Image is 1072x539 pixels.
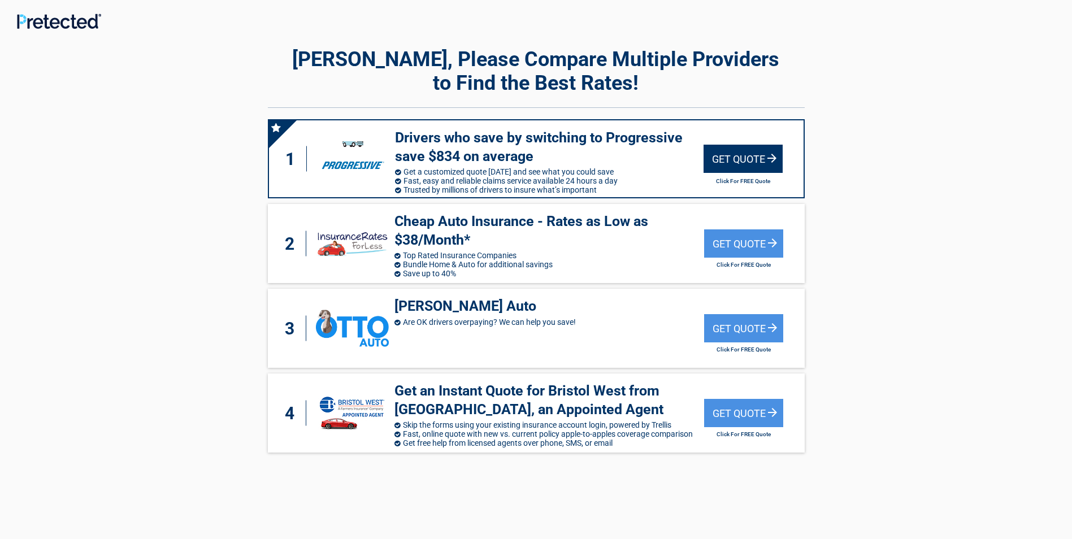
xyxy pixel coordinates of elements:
[704,399,783,427] div: Get Quote
[318,394,386,432] img: savvy's logo
[394,429,704,438] li: Fast, online quote with new vs. current policy apple-to-apples coverage comparison
[280,146,307,172] div: 1
[395,176,704,185] li: Fast, easy and reliable claims service available 24 hours a day
[704,314,783,342] div: Get Quote
[704,431,783,437] h2: Click For FREE Quote
[316,141,389,176] img: progressive's logo
[268,47,805,95] h2: [PERSON_NAME], Please Compare Multiple Providers to Find the Best Rates!
[17,14,101,29] img: Main Logo
[316,310,389,347] img: ottoinsurance's logo
[394,438,704,447] li: Get free help from licensed agents over phone, SMS, or email
[394,260,704,269] li: Bundle Home & Auto for additional savings
[394,382,704,419] h3: Get an Instant Quote for Bristol West from [GEOGRAPHIC_DATA], an Appointed Agent
[395,129,704,166] h3: Drivers who save by switching to Progressive save $834 on average
[279,401,306,426] div: 4
[394,420,704,429] li: Skip the forms using your existing insurance account login, powered by Trellis
[704,346,783,353] h2: Click For FREE Quote
[394,318,704,327] li: Are OK drivers overpaying? We can help you save!
[394,269,704,278] li: Save up to 40%
[394,251,704,260] li: Top Rated Insurance Companies
[279,316,306,341] div: 3
[395,185,704,194] li: Trusted by millions of drivers to insure what’s important
[704,178,783,184] h2: Click For FREE Quote
[704,145,783,173] div: Get Quote
[394,297,704,316] h3: [PERSON_NAME] Auto
[316,226,389,261] img: insuranceratesforless's logo
[395,167,704,176] li: Get a customized quote [DATE] and see what you could save
[279,231,306,257] div: 2
[704,229,783,258] div: Get Quote
[394,212,704,249] h3: Cheap Auto Insurance - Rates as Low as $38/Month*
[704,262,783,268] h2: Click For FREE Quote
